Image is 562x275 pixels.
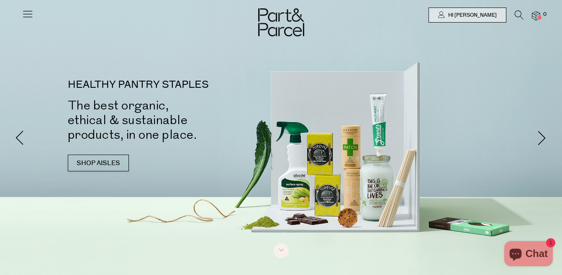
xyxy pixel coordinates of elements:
a: 0 [532,11,540,20]
img: Part&Parcel [258,8,304,36]
h2: The best organic, ethical & sustainable products, in one place. [68,98,294,142]
a: SHOP AISLES [68,155,129,171]
span: 0 [541,11,549,18]
inbox-online-store-chat: Shopify online store chat [502,241,555,268]
span: Hi [PERSON_NAME] [446,12,497,19]
p: HEALTHY PANTRY STAPLES [68,80,294,90]
a: Hi [PERSON_NAME] [429,8,506,23]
